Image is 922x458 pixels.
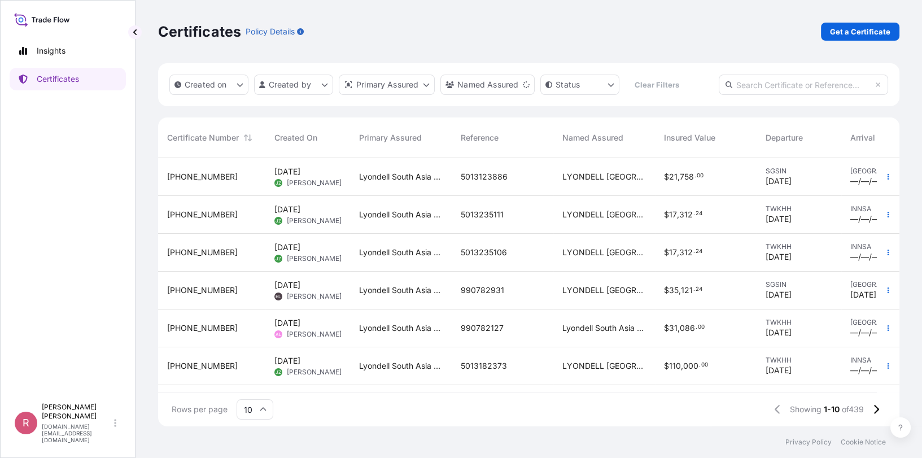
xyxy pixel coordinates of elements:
span: [PHONE_NUMBER] [167,360,238,372]
span: [PERSON_NAME] [287,254,342,263]
a: Privacy Policy [785,438,832,447]
span: 5013182373 [461,360,507,372]
span: LYONDELL [GEOGRAPHIC_DATA] PTE. LTD. [562,285,646,296]
span: , [681,362,683,370]
span: 31 [669,324,678,332]
span: Primary Assured [359,132,422,143]
span: [DATE] [274,242,300,253]
span: 312 [679,248,693,256]
span: [DATE] [766,251,792,263]
span: [GEOGRAPHIC_DATA] [850,167,900,176]
span: [PHONE_NUMBER] [167,171,238,182]
p: Status [556,79,580,90]
span: 1-10 [824,404,840,415]
span: [DATE] [766,176,792,187]
span: Lyondell South Asia Pte Ltd [562,322,646,334]
span: LYONDELL [GEOGRAPHIC_DATA] PTE. LTD. [562,360,646,372]
p: [DOMAIN_NAME][EMAIL_ADDRESS][DOMAIN_NAME] [42,423,112,443]
button: certificateStatus Filter options [540,75,619,95]
span: LYONDELL [GEOGRAPHIC_DATA] PTE. LTD. [562,209,646,220]
span: TWKHH [766,318,832,327]
p: Clear Filters [635,79,679,90]
span: —/—/— [850,213,880,225]
span: [PHONE_NUMBER] [167,285,238,296]
p: Certificates [37,73,79,85]
span: [PERSON_NAME] [287,368,342,377]
span: . [696,325,697,329]
span: 121 [681,286,693,294]
span: 24 [696,287,702,291]
span: 00 [697,174,703,178]
span: Lyondell South Asia Pte Ltd. [359,322,443,334]
span: 990782127 [461,322,504,334]
span: JZ [276,177,281,189]
span: 312 [679,211,693,219]
span: TWKHH [766,356,832,365]
input: Search Certificate or Reference... [719,75,888,95]
span: Departure [766,132,803,143]
span: [DATE] [274,280,300,291]
span: 5013235106 [461,247,507,258]
button: createdBy Filter options [254,75,333,95]
p: Insights [37,45,65,56]
span: LYONDELL [GEOGRAPHIC_DATA] PTE. LTD. [562,171,646,182]
span: , [678,324,680,332]
span: JZ [276,253,281,264]
span: [PERSON_NAME] [287,292,342,301]
span: —/—/— [850,365,880,376]
span: Named Assured [562,132,623,143]
span: SGSIN [766,167,832,176]
button: createdOn Filter options [169,75,248,95]
span: R [23,417,29,429]
span: [DATE] [274,355,300,367]
span: , [677,248,679,256]
a: Insights [10,40,126,62]
span: [PERSON_NAME] [287,178,342,187]
span: Lyondell South Asia Pte Ltd. [359,285,443,296]
span: . [693,212,695,216]
span: JZ [276,367,281,378]
span: 24 [696,212,702,216]
span: 086 [680,324,695,332]
span: 110 [669,362,681,370]
span: [PERSON_NAME] [287,216,342,225]
span: INNSA [850,204,900,213]
span: [PHONE_NUMBER] [167,247,238,258]
p: Primary Assured [356,79,418,90]
span: [DATE] [766,327,792,338]
span: 17 [669,248,677,256]
span: [DATE] [274,204,300,215]
span: 5013235111 [461,209,504,220]
span: , [678,173,680,181]
a: Cookie Notice [841,438,886,447]
span: Showing [790,404,822,415]
span: [GEOGRAPHIC_DATA] [850,280,900,289]
span: [DATE] [766,213,792,225]
button: Clear Filters [625,76,688,94]
span: 35 [669,286,679,294]
span: 000 [683,362,698,370]
span: TWKHH [766,204,832,213]
span: Insured Value [664,132,715,143]
span: Lyondell South Asia Pte Ltd. [359,171,443,182]
span: Certificate Number [167,132,239,143]
span: 21 [669,173,678,181]
span: 758 [680,173,694,181]
span: [PHONE_NUMBER] [167,209,238,220]
span: Created On [274,132,317,143]
span: 24 [696,250,702,254]
span: Lyondell South Asia Pte Ltd. [359,360,443,372]
span: LYONDELL [GEOGRAPHIC_DATA] PTE. LTD. [562,247,646,258]
span: [DATE] [274,166,300,177]
span: 990782931 [461,285,504,296]
span: $ [664,173,669,181]
p: Certificates [158,23,241,41]
span: [PHONE_NUMBER] [167,322,238,334]
span: INNSA [850,242,900,251]
p: Policy Details [246,26,295,37]
span: $ [664,286,669,294]
span: 5013123886 [461,171,508,182]
span: 00 [701,363,708,367]
span: Lyondell South Asia Pte Ltd. [359,209,443,220]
